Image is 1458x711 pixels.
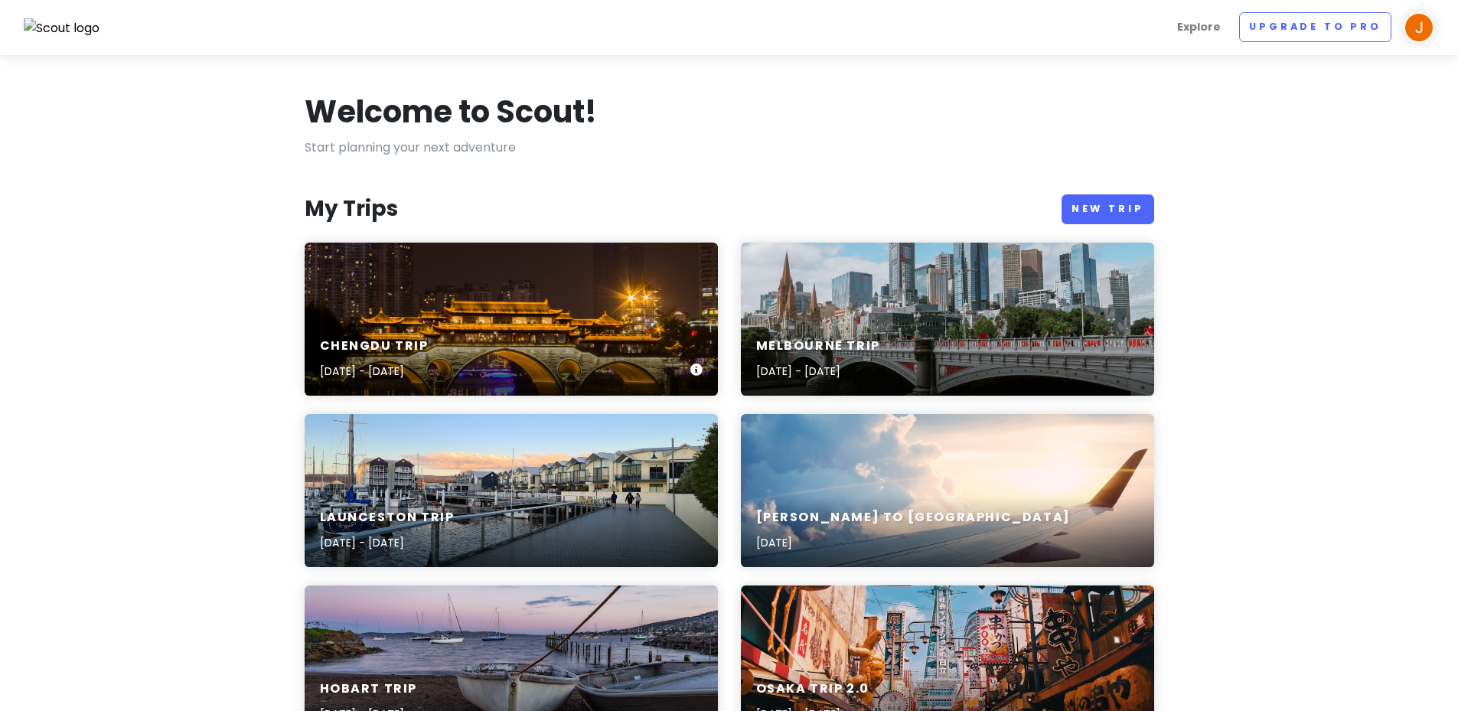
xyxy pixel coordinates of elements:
a: white bridge across city buildingsMelbourne Trip[DATE] - [DATE] [741,243,1154,396]
a: New Trip [1062,194,1154,224]
h3: My Trips [305,195,398,223]
a: photography of building and bridge during nighttimeChengdu Trip[DATE] - [DATE] [305,243,718,396]
p: [DATE] - [DATE] [320,534,455,551]
a: Explore [1171,12,1227,42]
a: a couple of people walking down a walkway next to a body of waterLaunceston Trip[DATE] - [DATE] [305,414,718,567]
a: aerial photography of airliner[PERSON_NAME] To [GEOGRAPHIC_DATA][DATE] [741,414,1154,567]
p: [DATE] - [DATE] [756,363,880,380]
h6: Launceston Trip [320,510,455,526]
h6: Osaka Trip 2.0 [756,681,869,697]
h6: Hobart Trip [320,681,418,697]
p: [DATE] [756,534,1071,551]
h1: Welcome to Scout! [305,92,597,132]
h6: [PERSON_NAME] To [GEOGRAPHIC_DATA] [756,510,1071,526]
img: Scout logo [24,18,100,38]
h6: Chengdu Trip [320,338,429,354]
img: User profile [1404,12,1434,43]
a: Upgrade to Pro [1239,12,1391,42]
p: [DATE] - [DATE] [320,363,429,380]
h6: Melbourne Trip [756,338,880,354]
p: Start planning your next adventure [305,138,1154,158]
